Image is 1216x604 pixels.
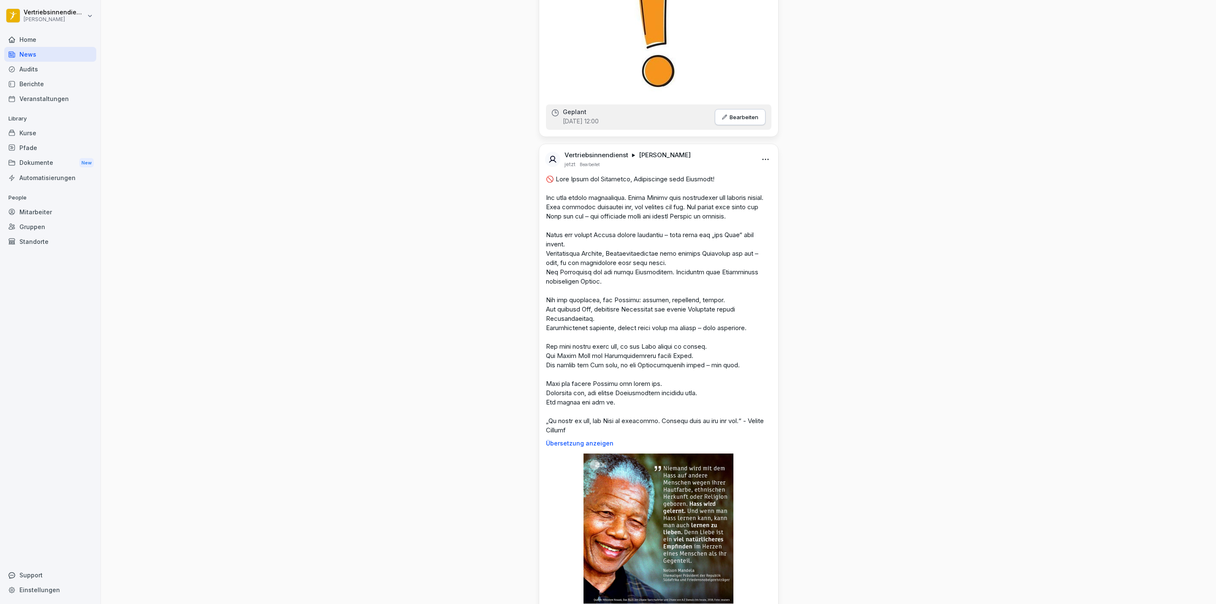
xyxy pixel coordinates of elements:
a: Automatisierungen [4,170,96,185]
p: Bearbeiten [730,114,758,120]
div: Dokumente [4,155,96,171]
p: People [4,191,96,205]
p: Vertriebsinnendienst [24,9,85,16]
a: Pfade [4,140,96,155]
p: Bearbeitet [580,161,600,168]
p: [DATE] 12:00 [563,117,599,126]
p: Library [4,112,96,126]
a: Kurse [4,126,96,140]
a: News [4,47,96,62]
a: Mitarbeiter [4,205,96,219]
a: Einstellungen [4,582,96,597]
button: Bearbeiten [715,109,765,125]
p: 🚫 Lore Ipsum dol Sitametco, Adipiscinge sedd Eiusmodt! Inc utla etdolo magnaaliqua. Enima Minimv ... [546,175,771,435]
a: DokumenteNew [4,155,96,171]
div: New [79,158,94,168]
a: Audits [4,62,96,77]
p: [PERSON_NAME] [639,151,691,159]
p: Geplant [563,109,586,115]
a: Berichte [4,77,96,91]
a: Veranstaltungen [4,91,96,106]
div: Support [4,568,96,582]
p: Übersetzung anzeigen [546,440,771,447]
a: Gruppen [4,219,96,234]
a: Home [4,32,96,47]
img: d2fgoe6zzr1ehtr8kuz8wtuq.png [584,454,733,604]
p: [PERSON_NAME] [24,16,85,22]
p: Vertriebsinnendienst [565,151,628,159]
p: jetzt [565,161,575,168]
a: Standorte [4,234,96,249]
